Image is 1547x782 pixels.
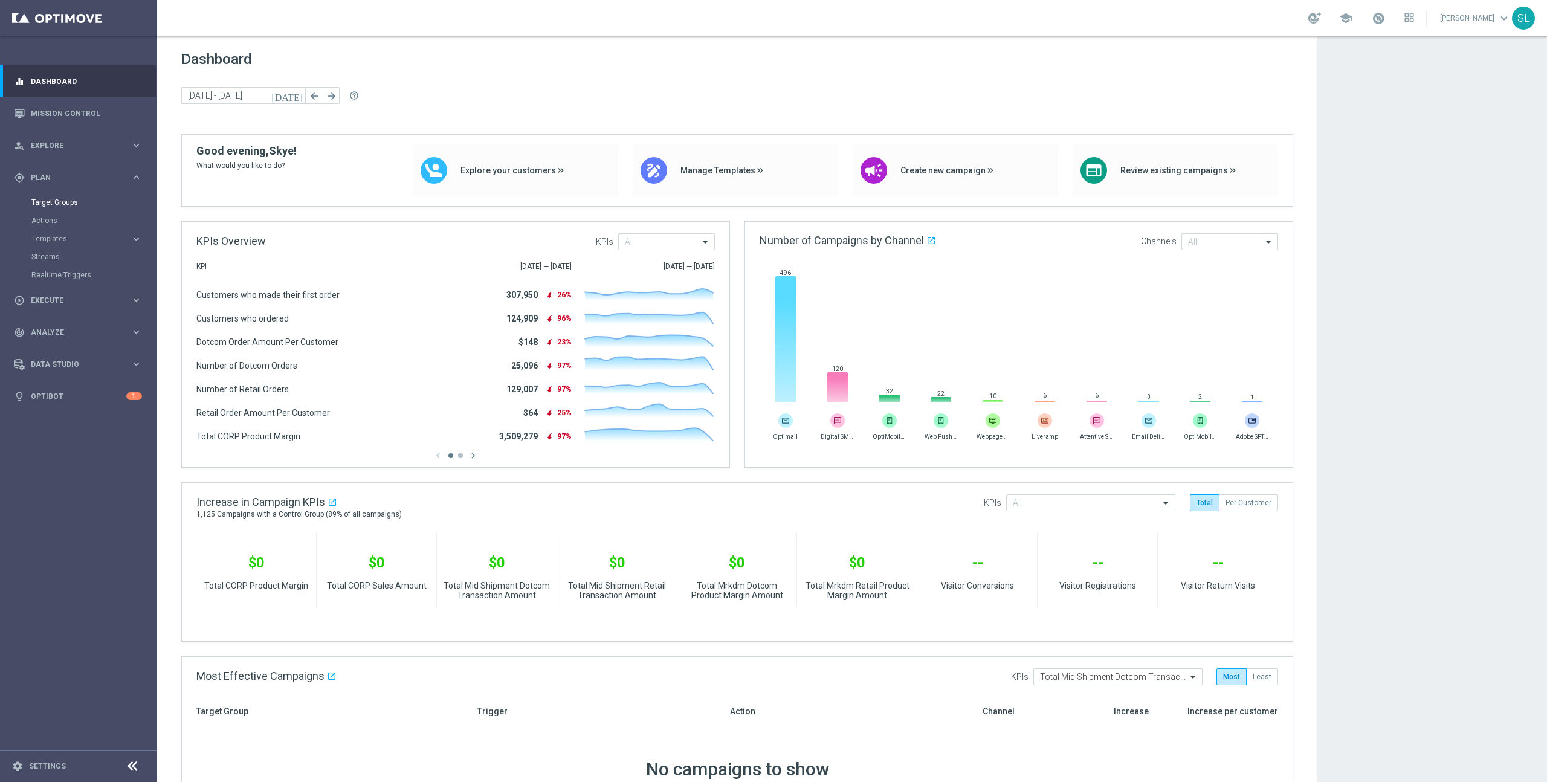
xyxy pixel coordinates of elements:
[1497,11,1511,25] span: keyboard_arrow_down
[31,97,142,129] a: Mission Control
[14,172,25,183] i: gps_fixed
[131,326,142,338] i: keyboard_arrow_right
[32,235,118,242] span: Templates
[31,297,131,304] span: Execute
[13,173,143,183] button: gps_fixed Plan keyboard_arrow_right
[14,140,131,151] div: Explore
[13,77,143,86] button: equalizer Dashboard
[31,198,126,207] a: Target Groups
[131,358,142,370] i: keyboard_arrow_right
[31,65,142,97] a: Dashboard
[1339,11,1352,25] span: school
[31,252,126,262] a: Streams
[14,391,25,402] i: lightbulb
[14,327,25,338] i: track_changes
[31,380,126,412] a: Optibot
[1512,7,1535,30] div: SL
[126,392,142,400] div: 1
[14,327,131,338] div: Analyze
[14,172,131,183] div: Plan
[13,109,143,118] button: Mission Control
[13,141,143,150] button: person_search Explore keyboard_arrow_right
[31,212,156,230] div: Actions
[131,233,142,245] i: keyboard_arrow_right
[31,248,156,266] div: Streams
[31,142,131,149] span: Explore
[31,361,131,368] span: Data Studio
[32,235,131,242] div: Templates
[31,216,126,225] a: Actions
[13,328,143,337] button: track_changes Analyze keyboard_arrow_right
[31,174,131,181] span: Plan
[14,295,25,306] i: play_circle_outline
[31,329,131,336] span: Analyze
[131,140,142,151] i: keyboard_arrow_right
[13,360,143,369] button: Data Studio keyboard_arrow_right
[14,97,142,129] div: Mission Control
[31,266,156,284] div: Realtime Triggers
[12,761,23,772] i: settings
[14,76,25,87] i: equalizer
[31,193,156,212] div: Target Groups
[14,140,25,151] i: person_search
[31,234,143,244] button: Templates keyboard_arrow_right
[31,270,126,280] a: Realtime Triggers
[131,172,142,183] i: keyboard_arrow_right
[14,359,131,370] div: Data Studio
[14,65,142,97] div: Dashboard
[13,392,143,401] button: lightbulb Optibot 1
[14,295,131,306] div: Execute
[131,294,142,306] i: keyboard_arrow_right
[1439,9,1512,27] a: [PERSON_NAME]keyboard_arrow_down
[14,380,142,412] div: Optibot
[29,763,66,770] a: Settings
[13,296,143,305] button: play_circle_outline Execute keyboard_arrow_right
[31,230,156,248] div: Templates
